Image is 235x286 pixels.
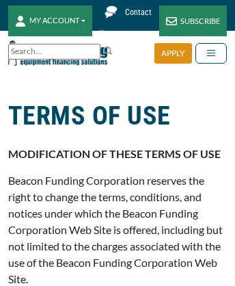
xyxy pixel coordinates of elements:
img: Search [102,45,113,56]
button: MY ACCOUNT [8,5,92,36]
span: Contact Us [99,8,152,38]
h1: TERMS OF USE [8,96,227,135]
strong: MODIFICATION OF THESE TERMS OF USE [8,147,221,160]
a: Clear search text [86,47,97,57]
a: SUBSCRIBE [159,5,227,36]
input: Search [8,44,100,60]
